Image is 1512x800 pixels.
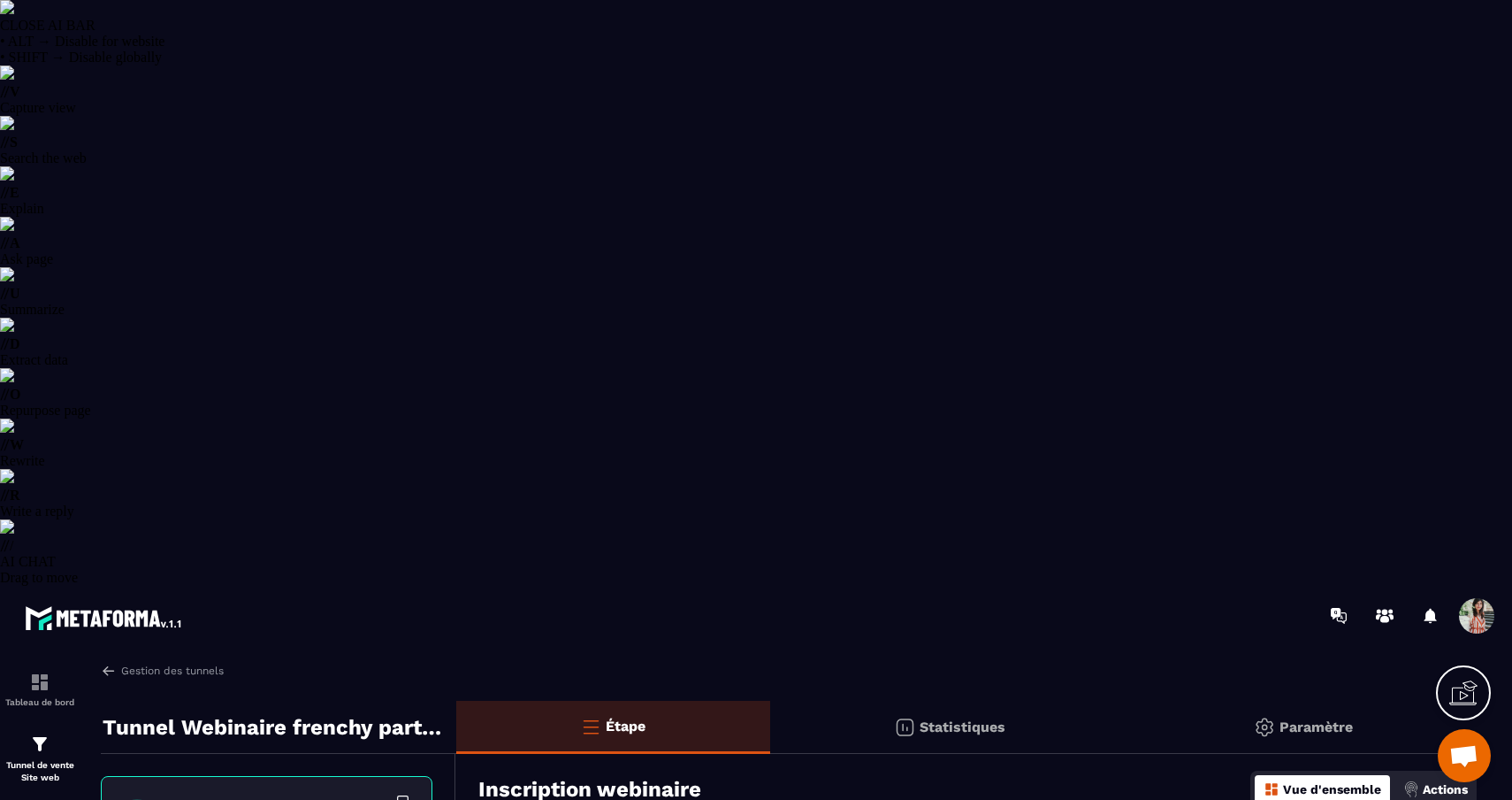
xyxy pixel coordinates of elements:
[1403,781,1419,797] img: actions.d6e523a2.png
[894,717,915,738] img: stats.20deebd0.svg
[4,697,75,707] p: Tableau de bord
[920,719,1005,735] p: Statistiques
[4,658,75,720] a: formationformationTableau de bord
[101,663,224,679] a: Gestion des tunnels
[1423,782,1468,796] p: Actions
[580,716,601,737] img: bars-o.4a397970.svg
[29,672,50,693] img: formation
[1438,729,1491,782] div: Ouvrir le chat
[1279,719,1353,735] p: Paramètre
[606,718,645,735] p: Étape
[103,710,443,745] p: Tunnel Webinaire frenchy partners
[4,759,75,784] p: Tunnel de vente Site web
[1264,781,1279,797] img: dashboard-orange.40269519.svg
[1254,717,1275,738] img: setting-gr.5f69749f.svg
[25,602,184,634] img: logo
[29,734,50,755] img: formation
[101,663,117,679] img: arrow
[4,720,75,797] a: formationformationTunnel de vente Site web
[1283,782,1381,796] p: Vue d'ensemble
